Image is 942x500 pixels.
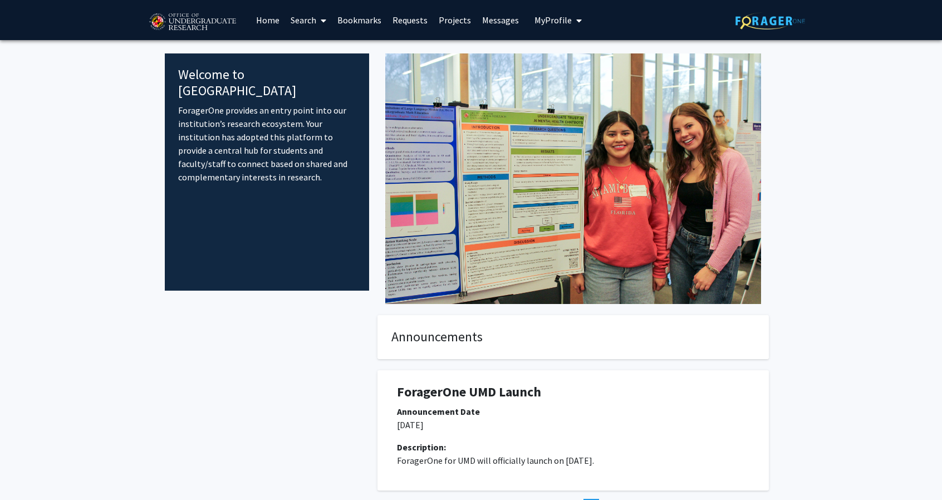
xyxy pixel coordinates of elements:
[534,14,572,26] span: My Profile
[332,1,387,40] a: Bookmarks
[735,12,805,30] img: ForagerOne Logo
[145,8,239,36] img: University of Maryland Logo
[397,405,749,418] div: Announcement Date
[251,1,285,40] a: Home
[477,1,524,40] a: Messages
[397,440,749,454] div: Description:
[387,1,433,40] a: Requests
[178,104,356,184] p: ForagerOne provides an entry point into our institution’s research ecosystem. Your institution ha...
[385,53,761,304] img: Cover Image
[178,67,356,99] h4: Welcome to [GEOGRAPHIC_DATA]
[397,454,749,467] p: ForagerOne for UMD will officially launch on [DATE].
[285,1,332,40] a: Search
[397,418,749,432] p: [DATE]
[391,329,755,345] h4: Announcements
[8,450,47,492] iframe: Chat
[397,384,749,400] h1: ForagerOne UMD Launch
[433,1,477,40] a: Projects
